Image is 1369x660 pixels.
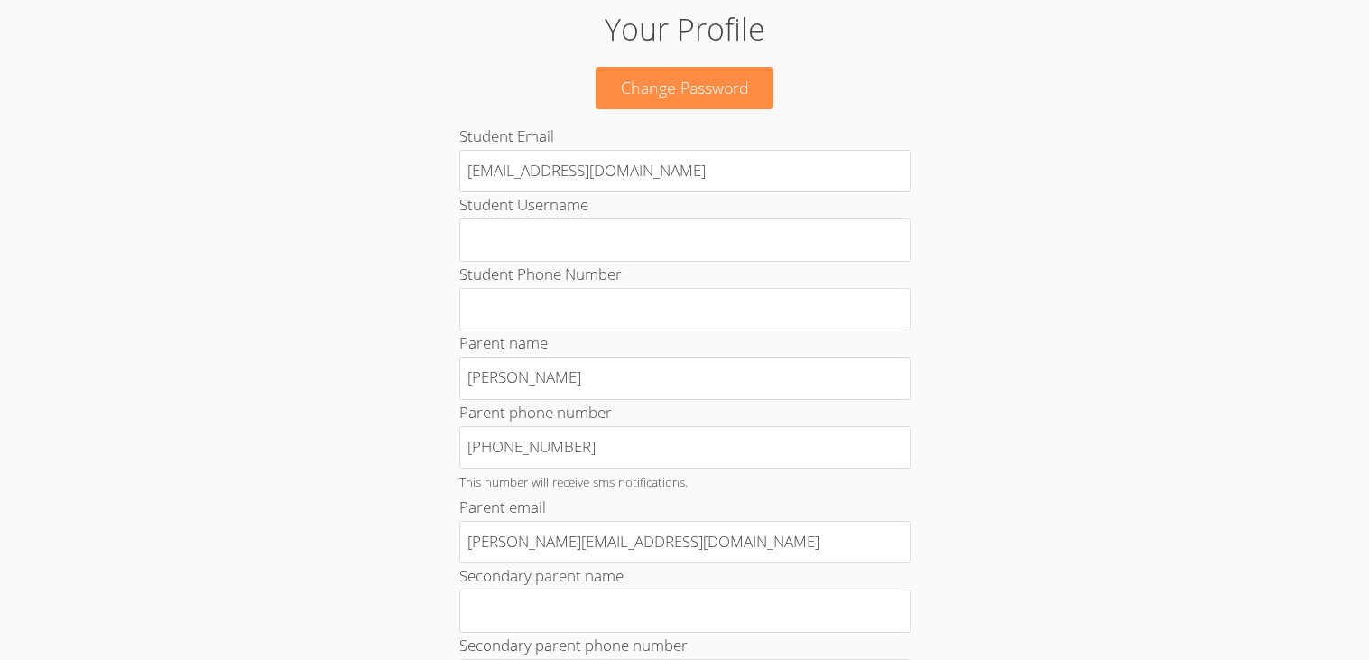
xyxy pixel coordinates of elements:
label: Student Username [459,194,588,215]
label: Parent name [459,332,548,353]
h1: Your Profile [315,6,1054,52]
a: Change Password [596,67,774,109]
label: Parent email [459,497,546,517]
label: Secondary parent name [459,565,624,586]
label: Parent phone number [459,402,612,423]
label: Secondary parent phone number [459,635,688,655]
label: Student Phone Number [459,264,622,284]
label: Student Email [459,125,554,146]
small: This number will receive sms notifications. [459,473,688,490]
